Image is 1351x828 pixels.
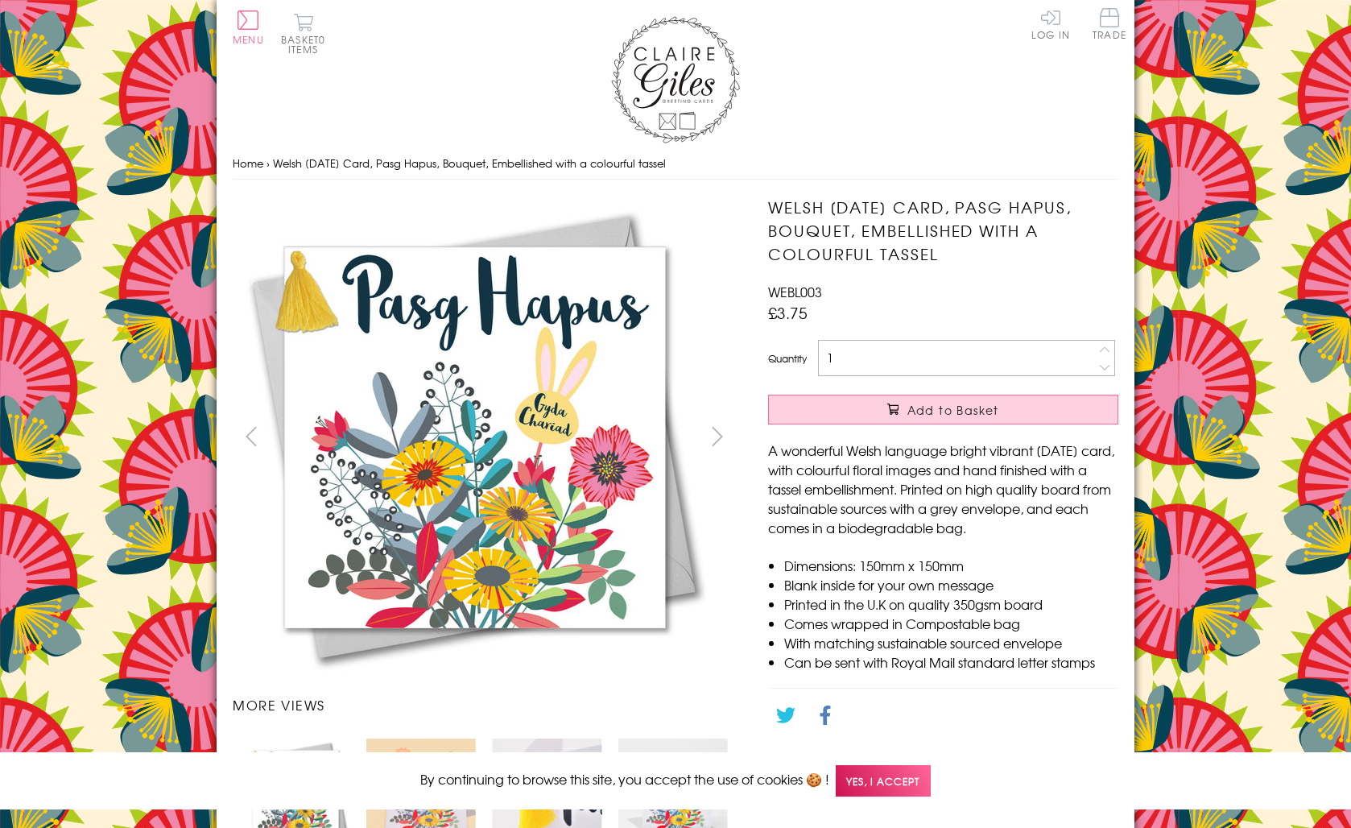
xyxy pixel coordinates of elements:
span: Add to Basket [907,402,999,418]
span: £3.75 [768,301,808,324]
button: Basket0 items [281,13,325,54]
img: Claire Giles Greetings Cards [611,16,740,143]
p: A wonderful Welsh language bright vibrant [DATE] card, with colourful floral images and hand fini... [768,441,1118,537]
a: Trade [1093,8,1126,43]
li: Comes wrapped in Compostable bag [784,614,1118,633]
nav: breadcrumbs [233,147,1118,180]
img: Welsh Easter Card, Pasg Hapus, Bouquet, Embellished with a colourful tassel [233,196,716,679]
li: With matching sustainable sourced envelope [784,633,1118,652]
span: › [266,155,270,171]
button: Menu [233,10,264,44]
span: Menu [233,32,264,47]
li: Blank inside for your own message [784,575,1118,594]
span: Yes, I accept [836,765,931,797]
li: Can be sent with Royal Mail standard letter stamps [784,652,1118,672]
span: Trade [1093,8,1126,39]
span: WEBL003 [768,282,822,301]
a: Go back to the collection [782,749,938,768]
li: Dimensions: 150mm x 150mm [784,556,1118,575]
a: Log In [1031,8,1070,39]
span: Welsh [DATE] Card, Pasg Hapus, Bouquet, Embellished with a colourful tassel [273,155,666,171]
button: next [700,418,736,454]
li: Printed in the U.K on quality 350gsm board [784,594,1118,614]
button: Add to Basket [768,395,1118,424]
a: Home [233,155,263,171]
h3: More views [233,695,736,714]
span: 0 items [288,32,325,56]
label: Quantity [768,351,807,366]
h1: Welsh [DATE] Card, Pasg Hapus, Bouquet, Embellished with a colourful tassel [768,196,1118,265]
button: prev [233,418,269,454]
img: Welsh Easter Card, Pasg Hapus, Bouquet, Embellished with a colourful tassel [736,196,1219,679]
